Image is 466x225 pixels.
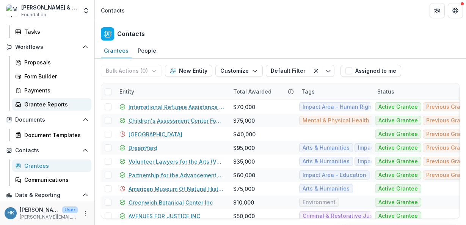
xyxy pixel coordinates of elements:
[21,3,78,11] div: [PERSON_NAME] & [PERSON_NAME] Charitable Fund
[233,185,255,193] div: $75,000
[21,11,46,18] span: Foundation
[378,145,418,151] span: Active Grantee
[24,131,85,139] div: Document Templates
[12,25,91,38] a: Tasks
[378,117,418,124] span: Active Grantee
[101,45,132,56] div: Grantees
[233,144,255,152] div: $95,000
[129,130,182,138] a: [GEOGRAPHIC_DATA]
[98,5,128,16] nav: breadcrumb
[297,83,373,100] div: Tags
[24,58,85,66] div: Proposals
[24,162,85,170] div: Grantees
[233,158,255,166] div: $35,000
[310,65,322,77] button: Clear filter
[62,206,78,213] p: User
[15,44,79,50] span: Workflows
[117,30,145,37] h2: Contacts
[20,206,59,214] p: [PERSON_NAME]
[20,214,78,220] p: [PERSON_NAME][EMAIL_ADDRESS][DOMAIN_NAME]
[378,158,418,165] span: Active Grantee
[229,87,276,95] div: Total Awarded
[129,158,224,166] a: Volunteer Lawyers for the Arts (VLANY)
[129,117,224,125] a: Children's Assessment Center Foundation
[340,65,401,77] button: Assigned to me
[6,5,18,17] img: Michael & Dana Springer Charitable Fund
[129,198,213,206] a: Greenwich Botanical Center Inc
[24,176,85,184] div: Communications
[303,158,350,165] span: Arts & Humanities
[101,44,132,58] a: Grantees
[233,198,254,206] div: $10,000
[8,211,14,216] div: Hannah Kaplan
[115,87,139,95] div: Entity
[3,41,91,53] button: Open Workflows
[81,3,91,18] button: Open entity switcher
[233,103,255,111] div: $70,000
[15,117,79,123] span: Documents
[12,173,91,186] a: Communications
[129,212,200,220] a: AVENUES FOR JUSTICE INC
[303,145,350,151] span: Arts & Humanities
[322,65,334,77] button: Toggle menu
[378,186,418,192] span: Active Grantee
[303,186,350,192] span: Arts & Humanities
[3,114,91,126] button: Open Documents
[233,212,255,220] div: $50,000
[135,44,159,58] a: People
[266,65,310,77] button: Default Filter
[24,86,85,94] div: Payments
[135,45,159,56] div: People
[101,65,162,77] button: Bulk Actions (0)
[12,56,91,69] a: Proposals
[12,129,91,141] a: Document Templates
[430,3,445,18] button: Partners
[378,104,418,110] span: Active Grantee
[165,65,212,77] button: New Entity
[378,131,418,137] span: Active Grantee
[378,213,418,219] span: Active Grantee
[15,147,79,154] span: Contacts
[229,83,297,100] div: Total Awarded
[378,199,418,206] span: Active Grantee
[358,145,431,151] span: Impact Area - Arts & Culture
[303,117,369,124] span: Mental & Physical Health
[448,3,463,18] button: Get Help
[15,192,79,198] span: Data & Reporting
[12,70,91,83] a: Form Builder
[129,185,224,193] a: American Museum Of Natural History
[115,83,229,100] div: Entity
[24,28,85,36] div: Tasks
[3,144,91,156] button: Open Contacts
[81,209,90,218] button: More
[373,87,399,95] div: Status
[303,199,336,206] span: Environment
[297,87,319,95] div: Tags
[303,213,383,219] span: Criminal & Restorative Justice
[12,98,91,111] a: Grantee Reports
[129,103,224,111] a: International Refugee Assistance Project (IRAP)
[378,172,418,178] span: Active Grantee
[129,144,157,152] a: DreamYard
[358,158,431,165] span: Impact Area - Arts & Culture
[233,171,255,179] div: $60,000
[12,159,91,172] a: Grantees
[233,117,255,125] div: $75,000
[12,84,91,97] a: Payments
[303,172,366,178] span: Impact Area - Education
[233,130,256,138] div: $40,000
[24,72,85,80] div: Form Builder
[129,171,224,179] a: Partnership for the Advancement and Immersion of Refugees (PAIR)
[101,6,125,14] div: Contacts
[24,100,85,108] div: Grantee Reports
[3,189,91,201] button: Open Data & Reporting
[215,65,263,77] button: Customize
[303,104,377,110] span: Impact Area - Human Rights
